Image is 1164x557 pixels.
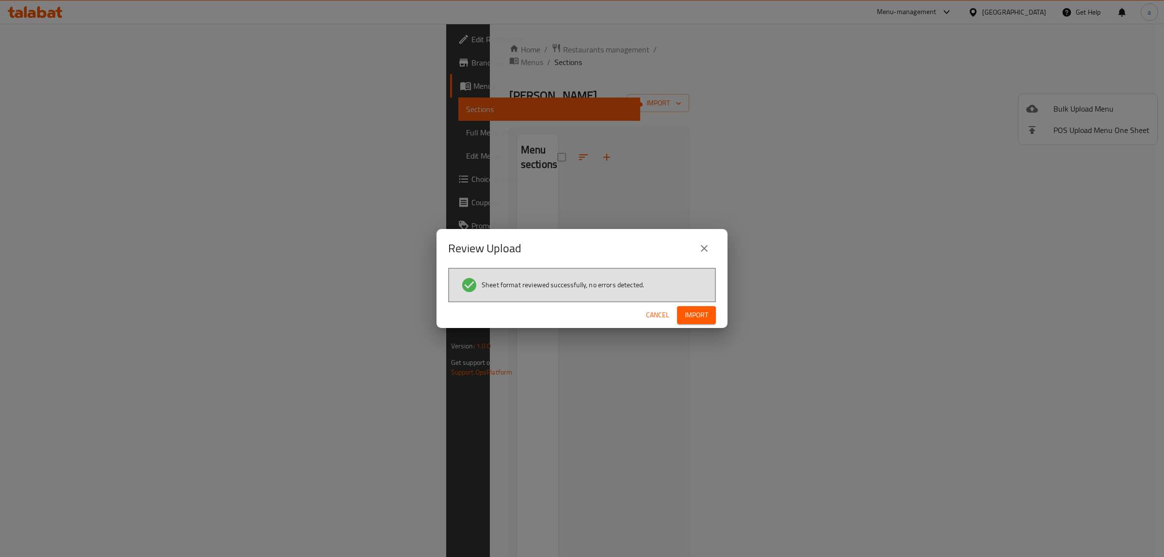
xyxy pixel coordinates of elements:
[693,237,716,260] button: close
[482,280,644,290] span: Sheet format reviewed successfully, no errors detected.
[646,309,669,321] span: Cancel
[642,306,673,324] button: Cancel
[685,309,708,321] span: Import
[677,306,716,324] button: Import
[448,241,521,256] h2: Review Upload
